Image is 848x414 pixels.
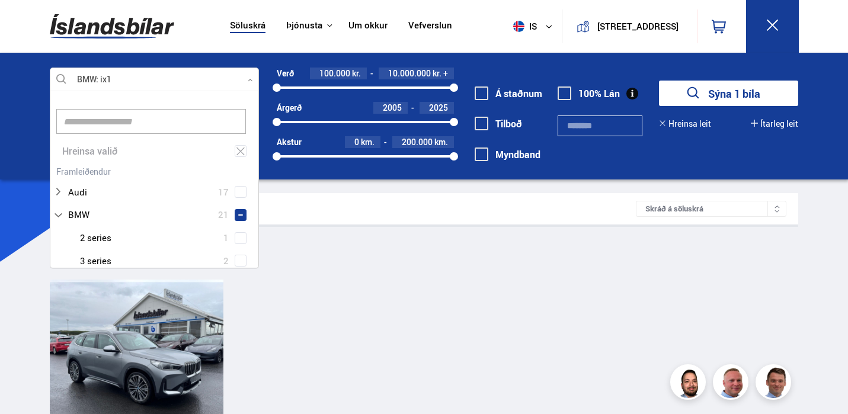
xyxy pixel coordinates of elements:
[354,136,359,147] span: 0
[50,140,259,163] div: Hreinsa valið
[558,88,620,99] label: 100% Lán
[443,69,448,78] span: +
[348,20,388,33] a: Um okkur
[715,366,750,402] img: siFngHWaQ9KaOqBr.png
[434,137,448,147] span: km.
[383,102,402,113] span: 2005
[508,21,538,32] span: is
[319,68,350,79] span: 100.000
[433,69,441,78] span: kr.
[218,206,229,223] span: 21
[508,9,562,44] button: is
[594,21,681,31] button: [STREET_ADDRESS]
[277,137,302,147] div: Akstur
[62,203,636,215] div: Leitarniðurstöður 1 bílar
[475,149,540,160] label: Myndband
[230,20,265,33] a: Söluskrá
[751,119,798,129] button: Ítarleg leit
[218,184,229,201] span: 17
[408,20,452,33] a: Vefverslun
[636,201,786,217] div: Skráð á söluskrá
[223,229,229,246] span: 1
[402,136,433,147] span: 200.000
[659,119,711,129] button: Hreinsa leit
[277,103,302,113] div: Árgerð
[429,102,448,113] span: 2025
[9,5,45,40] button: Opna LiveChat spjallviðmót
[475,118,522,129] label: Tilboð
[352,69,361,78] span: kr.
[50,7,174,46] img: G0Ugv5HjCgRt.svg
[223,252,229,269] span: 2
[569,9,690,43] a: [STREET_ADDRESS]
[513,21,524,32] img: svg+xml;base64,PHN2ZyB4bWxucz0iaHR0cDovL3d3dy53My5vcmcvMjAwMC9zdmciIHdpZHRoPSI1MTIiIGhlaWdodD0iNT...
[672,366,708,402] img: nhp88E3Fdnt1Opn2.png
[659,81,798,106] button: Sýna 1 bíla
[475,88,542,99] label: Á staðnum
[361,137,375,147] span: km.
[286,20,322,31] button: Þjónusta
[388,68,431,79] span: 10.000.000
[277,69,294,78] div: Verð
[757,366,793,402] img: FbJEzSuNWCJXmdc-.webp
